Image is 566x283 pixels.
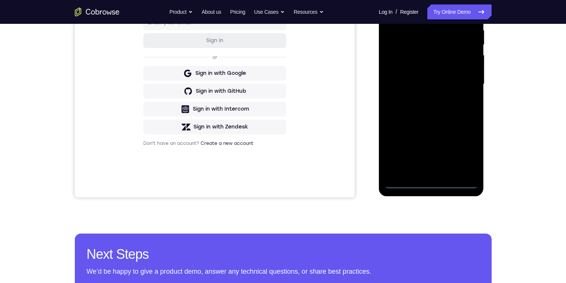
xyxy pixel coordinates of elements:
[118,158,174,165] div: Sign in with Intercom
[396,7,397,16] span: /
[119,175,173,183] div: Sign in with Zendesk
[379,4,393,19] a: Log In
[68,172,211,187] button: Sign in with Zendesk
[121,122,171,129] div: Sign in with Google
[68,118,211,133] button: Sign in with Google
[136,106,144,112] p: or
[68,154,211,169] button: Sign in with Intercom
[254,4,285,19] button: Use Cases
[202,4,221,19] a: About us
[126,193,179,198] a: Create a new account
[68,136,211,151] button: Sign in with GitHub
[169,4,193,19] button: Product
[121,140,171,147] div: Sign in with GitHub
[75,7,119,16] a: Go to the home page
[87,245,480,263] h2: Next Steps
[294,4,324,19] button: Resources
[427,4,491,19] a: Try Online Demo
[87,266,480,277] p: We’d be happy to give a product demo, answer any technical questions, or share best practices.
[68,193,211,198] p: Don't have an account?
[230,4,245,19] a: Pricing
[400,4,418,19] a: Register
